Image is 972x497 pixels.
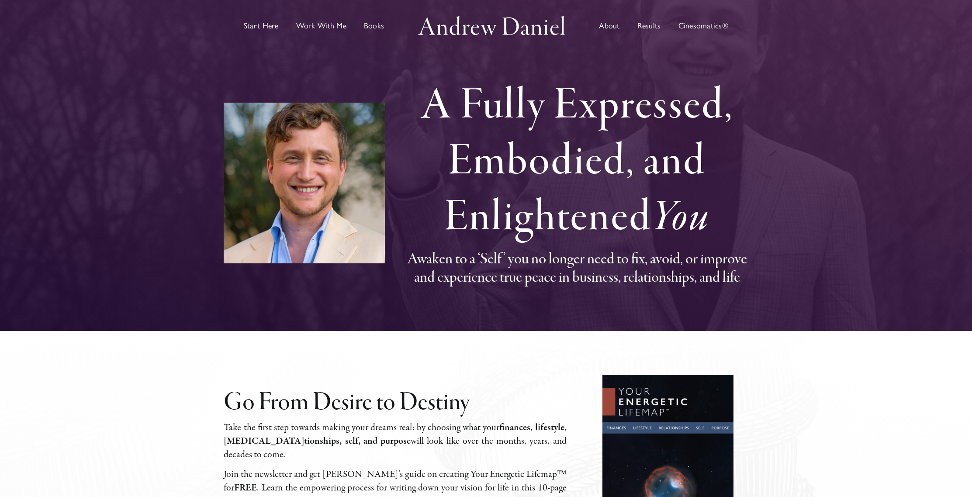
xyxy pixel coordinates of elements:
[364,2,384,50] a: Discover books written by Andrew Daniel
[224,103,384,263] img: andrew-daniel-2023–3‑headshot-50
[234,481,257,494] b: FREE
[599,2,619,50] a: About
[415,14,568,38] img: Andrew Daniel Logo
[678,2,729,50] a: Cinesomatics®
[224,421,566,461] p: Take the first step towards mak­ing your dreams real: by choos­ing what your will look like over ...
[678,22,729,30] span: Cinesomatics®
[296,2,346,50] a: Work with Andrew in groups or private sessions
[637,22,661,30] span: Results
[651,190,709,247] em: You
[599,22,619,30] span: About
[364,22,384,30] span: Books
[405,251,748,287] h3: Awaken to a ‘Self’ you no longer need to fix, avoid, or improve and experience true peace in busi...
[244,2,279,50] a: Start Here
[637,2,661,50] a: Results
[224,390,566,417] h2: Go From Desire to Destiny
[405,79,748,246] h1: A Fully Expressed, Embodied, and Enlightened
[244,22,279,30] span: Start Here
[296,22,346,30] span: Work With Me
[284,448,286,461] i: .
[224,421,566,448] b: finances, lifestyle, [MEDICAL_DATA]­tion­ships, self, and pur­pose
